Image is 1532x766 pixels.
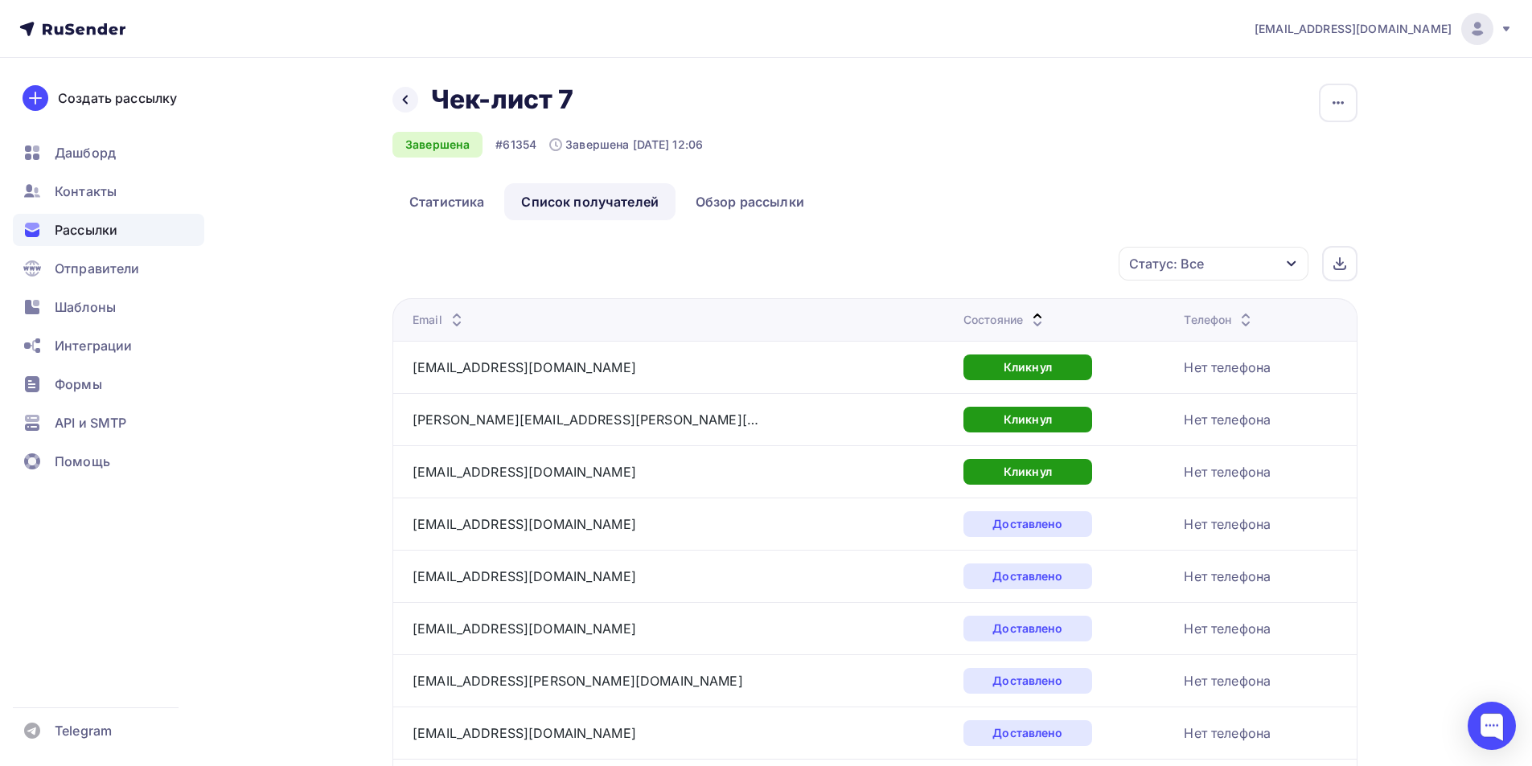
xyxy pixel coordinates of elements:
[1118,246,1309,281] button: Статус: Все
[1255,21,1452,37] span: [EMAIL_ADDRESS][DOMAIN_NAME]
[1184,567,1271,586] div: Нет телефона
[13,214,204,246] a: Рассылки
[549,137,703,153] div: Завершена [DATE] 12:06
[963,407,1092,432] div: Кликнул
[1184,671,1271,690] div: Нет телефона
[13,252,204,285] a: Отправители
[1184,410,1271,429] div: Нет телефона
[963,616,1092,641] div: Доставлено
[392,132,483,158] div: Завершена
[1184,462,1271,481] div: Нет телефона
[413,359,636,375] a: [EMAIL_ADDRESS][DOMAIN_NAME]
[963,563,1092,589] div: Доставлено
[58,88,177,108] div: Создать рассылку
[1184,619,1271,638] div: Нет телефона
[55,297,116,317] span: Шаблоны
[963,511,1092,537] div: Доставлено
[1184,723,1271,743] div: Нет телефона
[13,175,204,207] a: Контакты
[495,137,536,153] div: #61354
[1184,358,1271,377] div: Нет телефона
[55,336,132,355] span: Интеграции
[963,354,1092,380] div: Кликнул
[392,183,501,220] a: Статистика
[55,375,102,394] span: Формы
[413,312,466,328] div: Email
[55,413,126,432] span: API и SMTP
[1184,514,1271,534] div: Нет телефона
[55,143,116,162] span: Дашборд
[1255,13,1513,45] a: [EMAIL_ADDRESS][DOMAIN_NAME]
[55,182,117,201] span: Контакты
[13,291,204,323] a: Шаблоны
[55,452,110,471] span: Помощь
[963,720,1092,746] div: Доставлено
[55,721,112,740] span: Telegram
[963,312,1047,328] div: Состояние
[413,464,636,480] a: [EMAIL_ADDRESS][DOMAIN_NAME]
[963,668,1092,694] div: Доставлено
[13,137,204,169] a: Дашборд
[963,459,1092,485] div: Кликнул
[431,84,573,116] h2: Чек-лист 7
[413,568,636,584] a: [EMAIL_ADDRESS][DOMAIN_NAME]
[413,725,636,741] a: [EMAIL_ADDRESS][DOMAIN_NAME]
[413,673,743,689] a: [EMAIL_ADDRESS][PERSON_NAME][DOMAIN_NAME]
[1184,312,1255,328] div: Телефон
[55,220,117,240] span: Рассылки
[1129,254,1204,273] div: Статус: Все
[55,259,140,278] span: Отправители
[504,183,676,220] a: Список получателей
[679,183,821,220] a: Обзор рассылки
[413,516,636,532] a: [EMAIL_ADDRESS][DOMAIN_NAME]
[13,368,204,400] a: Формы
[413,412,758,428] a: [PERSON_NAME][EMAIL_ADDRESS][PERSON_NAME][DOMAIN_NAME]
[413,621,636,637] a: [EMAIL_ADDRESS][DOMAIN_NAME]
